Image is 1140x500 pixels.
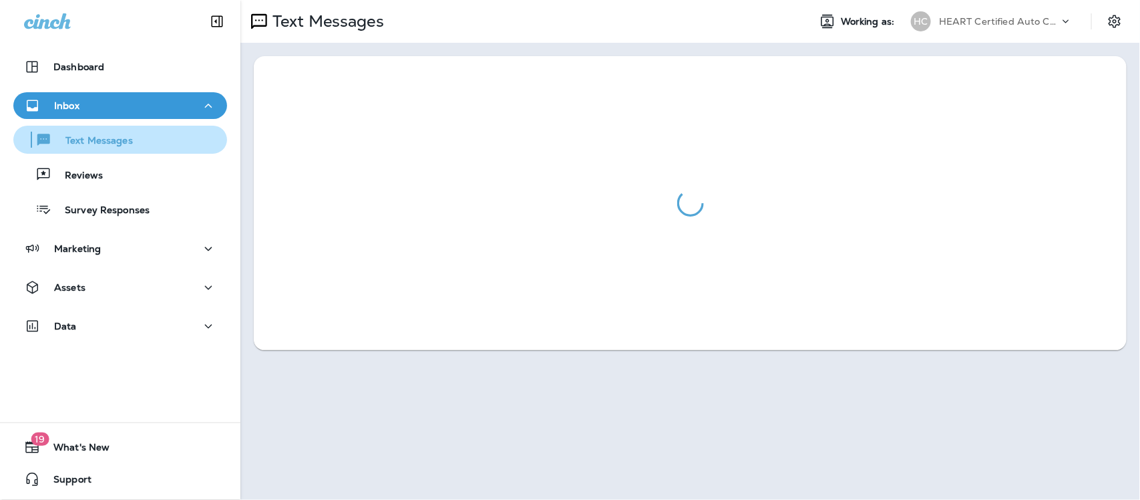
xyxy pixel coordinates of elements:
[911,11,931,31] div: HC
[13,274,227,301] button: Assets
[13,92,227,119] button: Inbox
[13,160,227,189] button: Reviews
[13,313,227,340] button: Data
[198,8,236,35] button: Collapse Sidebar
[267,11,384,31] p: Text Messages
[841,16,898,27] span: Working as:
[51,170,103,182] p: Reviews
[54,243,101,254] p: Marketing
[1103,9,1127,33] button: Settings
[13,53,227,80] button: Dashboard
[13,195,227,223] button: Survey Responses
[53,61,104,72] p: Dashboard
[13,126,227,154] button: Text Messages
[54,282,85,293] p: Assets
[54,321,77,332] p: Data
[939,16,1059,27] p: HEART Certified Auto Care
[13,434,227,461] button: 19What's New
[40,442,110,458] span: What's New
[13,235,227,262] button: Marketing
[40,474,91,490] span: Support
[52,135,133,148] p: Text Messages
[54,100,79,111] p: Inbox
[31,432,49,446] span: 19
[51,205,150,217] p: Survey Responses
[13,466,227,493] button: Support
